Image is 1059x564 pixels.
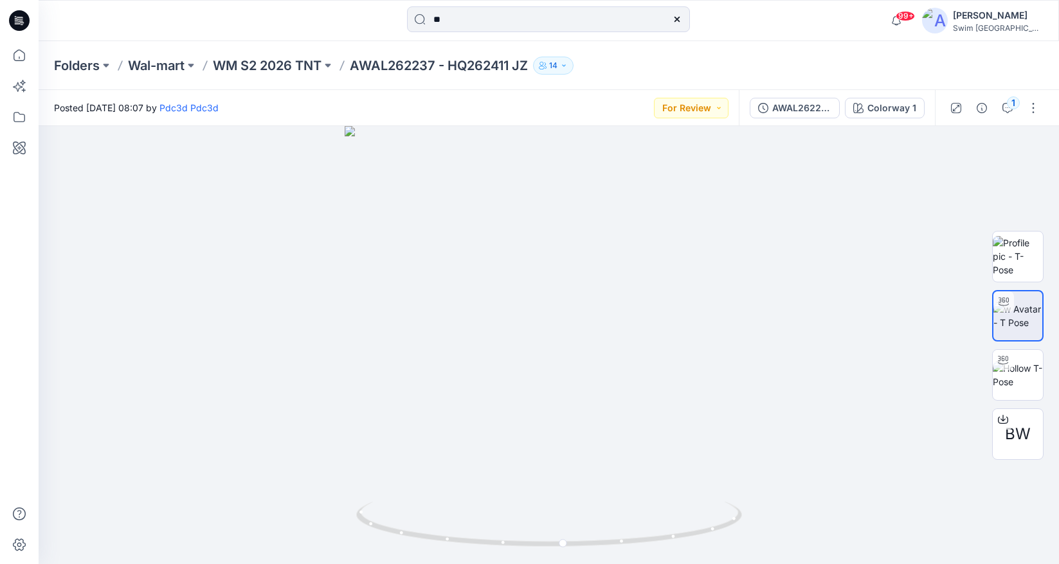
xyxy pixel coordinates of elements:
[128,57,185,75] a: Wal-mart
[750,98,840,118] button: AWAL262237 - HQ262411 JZ
[1007,96,1020,109] div: 1
[953,23,1043,33] div: Swim [GEOGRAPHIC_DATA]
[867,101,916,115] div: Colorway 1
[350,57,528,75] p: AWAL262237 - HQ262411 JZ
[993,302,1042,329] img: w Avatar - T Pose
[533,57,574,75] button: 14
[549,59,557,73] p: 14
[54,57,100,75] a: Folders
[845,98,925,118] button: Colorway 1
[993,236,1043,277] img: Profile pic - T-Pose
[213,57,321,75] a: WM S2 2026 TNT
[896,11,915,21] span: 99+
[54,101,219,114] span: Posted [DATE] 08:07 by
[972,98,992,118] button: Details
[1005,423,1031,446] span: BW
[953,8,1043,23] div: [PERSON_NAME]
[772,101,831,115] div: AWAL262237 - HQ262411 JZ
[159,102,219,113] a: Pdc3d Pdc3d
[997,98,1018,118] button: 1
[922,8,948,33] img: avatar
[993,361,1043,388] img: Hollow T-Pose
